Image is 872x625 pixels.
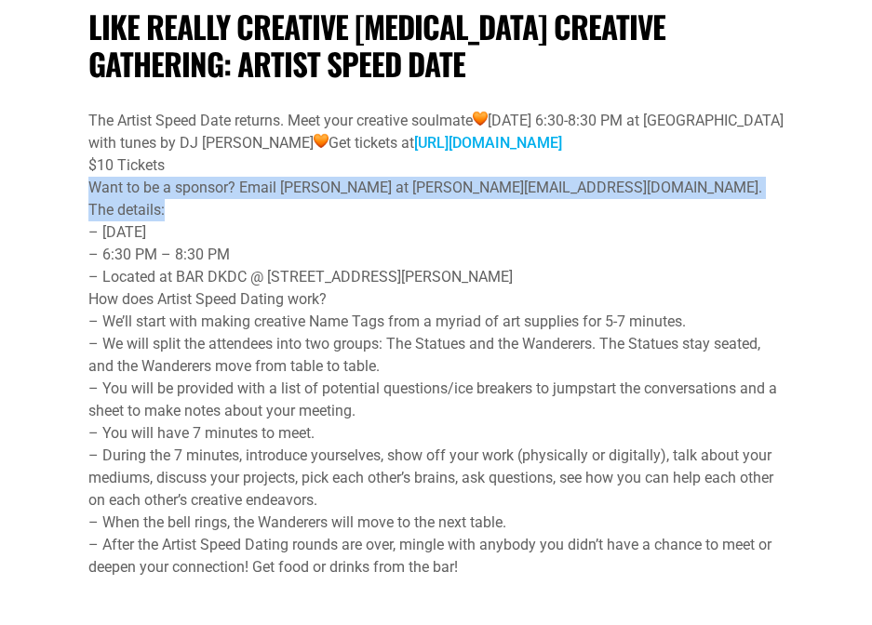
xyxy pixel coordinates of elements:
div: – We will split the attendees into two groups: The Statues and the Wanderers. The Statues stay se... [88,333,785,378]
img: 🧡 [314,133,329,148]
h1: Like Really Creative [MEDICAL_DATA] Creative Gathering: Artist Speed Date [88,8,785,82]
div: $10 Tickets [88,154,785,177]
div: – During the 7 minutes, introduce yourselves, show off your work (physically or digitally), talk ... [88,445,785,512]
div: – After the Artist Speed Dating rounds are over, mingle with anybody you didn’t have a chance to ... [88,534,785,578]
img: 🧡 [473,111,488,126]
div: – When the bell rings, the Wanderers will move to the next table. [88,512,785,534]
div: The details: – [DATE] – 6:30 PM – 8:30 PM – Located at BAR DKDC @ [STREET_ADDRESS][PERSON_NAME] [88,199,785,288]
div: The Artist Speed Date returns. Meet your creative soulmate [DATE] 6:30-8:30 PM at [GEOGRAPHIC_DAT... [88,110,785,154]
div: – You will have 7 minutes to meet. [88,422,785,445]
div: – You will be provided with a list of potential questions/ice breakers to jumpstart the conversat... [88,378,785,422]
div: How does Artist Speed Dating work? [88,288,785,311]
div: Want to be a sponsor? Email [PERSON_NAME] at [PERSON_NAME][EMAIL_ADDRESS][DOMAIN_NAME]. [88,177,785,199]
a: [URL][DOMAIN_NAME] [414,134,562,152]
div: – We’ll start with making creative Name Tags from a myriad of art supplies for 5-7 minutes. [88,311,785,333]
